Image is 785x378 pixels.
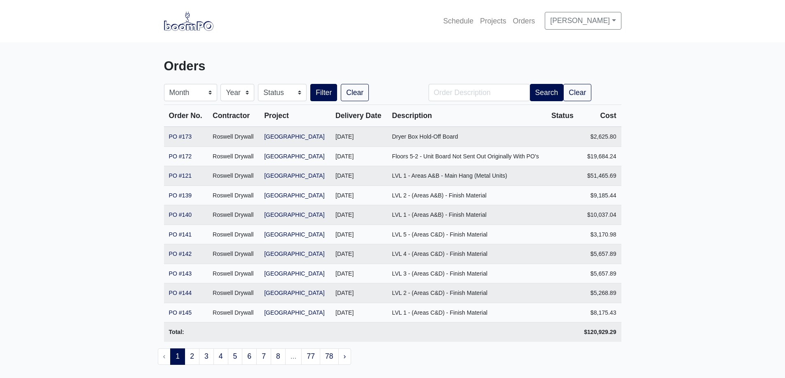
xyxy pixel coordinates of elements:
td: Roswell Drywall [208,244,259,264]
th: Cost [579,105,621,127]
a: 78 [320,348,339,365]
td: LVL 3 - (Areas C&D) - Finish Material [387,264,546,283]
a: PO #172 [169,153,192,160]
a: PO #144 [169,290,192,296]
td: [DATE] [330,225,387,244]
td: $51,465.69 [579,166,621,186]
a: [GEOGRAPHIC_DATA] [264,172,325,179]
a: 4 [213,348,228,365]
li: « Previous [158,348,171,365]
td: [DATE] [330,146,387,166]
td: Roswell Drywall [208,205,259,225]
h3: Orders [164,59,387,74]
input: Order Description [429,84,530,101]
td: $9,185.44 [579,186,621,205]
a: Clear [341,84,369,101]
td: Roswell Drywall [208,146,259,166]
td: $5,657.89 [579,244,621,264]
a: [GEOGRAPHIC_DATA] [264,270,325,277]
a: 2 [185,348,199,365]
a: [GEOGRAPHIC_DATA] [264,133,325,140]
td: $8,175.43 [579,303,621,322]
a: [GEOGRAPHIC_DATA] [264,231,325,238]
td: Roswell Drywall [208,225,259,244]
td: [DATE] [330,283,387,303]
a: PO #143 [169,270,192,277]
td: Roswell Drywall [208,166,259,186]
th: Order No. [164,105,208,127]
td: LVL 2 - (Areas A&B) - Finish Material [387,186,546,205]
a: [GEOGRAPHIC_DATA] [264,290,325,296]
td: [DATE] [330,186,387,205]
td: LVL 1 - (Areas C&D) - Finish Material [387,303,546,322]
th: Status [546,105,579,127]
a: [GEOGRAPHIC_DATA] [264,192,325,199]
td: Roswell Drywall [208,283,259,303]
a: 8 [271,348,286,365]
a: [GEOGRAPHIC_DATA] [264,153,325,160]
td: LVL 1 - (Areas A&B) - Finish Material [387,205,546,225]
td: $5,268.89 [579,283,621,303]
strong: $120,929.29 [584,329,616,335]
td: [DATE] [330,303,387,322]
a: PO #173 [169,133,192,140]
a: PO #145 [169,309,192,316]
th: Delivery Date [330,105,387,127]
td: LVL 1 - Areas A&B - Main Hang (Metal Units) [387,166,546,186]
td: $2,625.80 [579,127,621,146]
td: [DATE] [330,166,387,186]
a: [GEOGRAPHIC_DATA] [264,250,325,257]
a: [GEOGRAPHIC_DATA] [264,309,325,316]
a: PO #139 [169,192,192,199]
td: [DATE] [330,205,387,225]
a: 7 [256,348,271,365]
img: boomPO [164,12,213,30]
td: Roswell Drywall [208,127,259,146]
button: Search [530,84,564,101]
a: PO #142 [169,250,192,257]
a: PO #121 [169,172,192,179]
td: Roswell Drywall [208,186,259,205]
a: Schedule [440,12,477,30]
a: 5 [228,348,243,365]
td: [DATE] [330,244,387,264]
a: Orders [510,12,539,30]
a: [PERSON_NAME] [545,12,621,29]
td: $5,657.89 [579,264,621,283]
span: 1 [170,348,185,365]
td: LVL 2 - (Areas C&D) - Finish Material [387,283,546,303]
a: 6 [242,348,257,365]
a: PO #140 [169,211,192,218]
a: [GEOGRAPHIC_DATA] [264,211,325,218]
td: [DATE] [330,264,387,283]
a: Next » [338,348,351,365]
th: Project [259,105,330,127]
td: $10,037.04 [579,205,621,225]
td: LVL 4 - (Areas C&D) - Finish Material [387,244,546,264]
button: Filter [310,84,337,101]
td: Roswell Drywall [208,303,259,322]
td: LVL 5 - (Areas C&D) - Finish Material [387,225,546,244]
td: $19,684.24 [579,146,621,166]
td: Roswell Drywall [208,264,259,283]
strong: Total: [169,329,184,335]
a: 77 [301,348,320,365]
td: [DATE] [330,127,387,146]
th: Contractor [208,105,259,127]
td: Dryer Box Hold-Off Board [387,127,546,146]
a: PO #141 [169,231,192,238]
th: Description [387,105,546,127]
td: Floors 5-2 - Unit Board Not Sent Out Originally With PO's [387,146,546,166]
a: Projects [477,12,510,30]
td: $3,170.98 [579,225,621,244]
a: 3 [199,348,214,365]
a: Clear [563,84,591,101]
